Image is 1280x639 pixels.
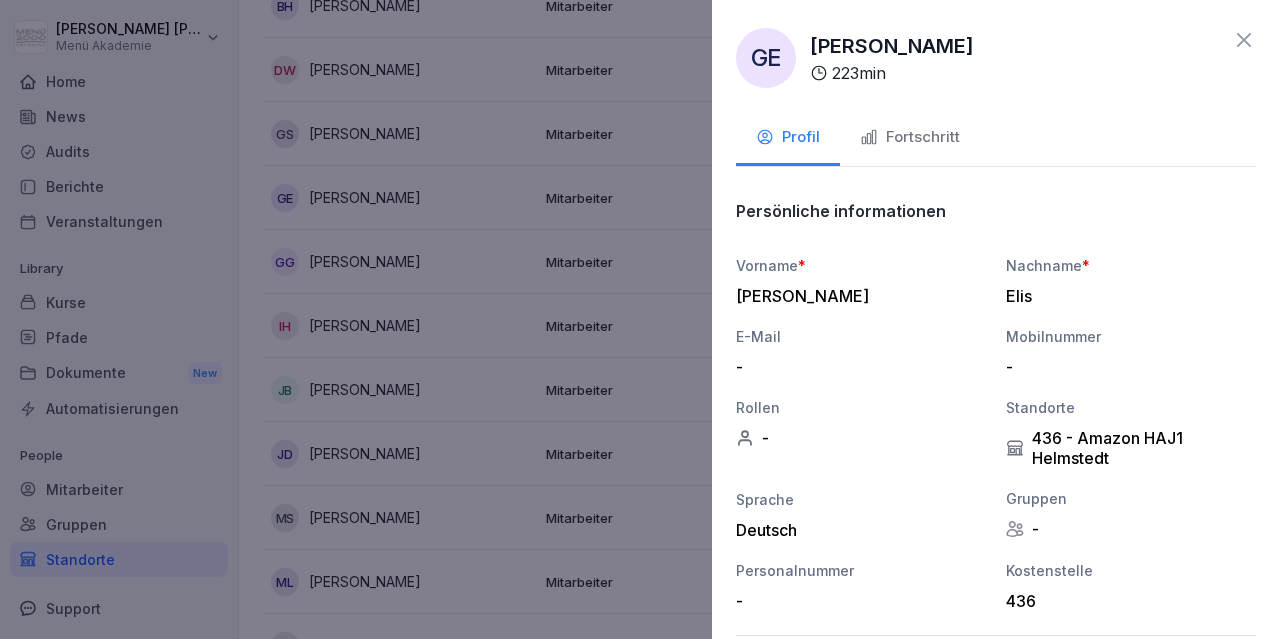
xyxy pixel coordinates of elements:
[736,428,986,448] div: -
[1006,357,1246,377] div: -
[860,126,960,149] div: Fortschritt
[736,255,986,276] div: Vorname
[736,357,976,377] div: -
[810,31,974,61] p: [PERSON_NAME]
[736,520,986,540] div: Deutsch
[1006,519,1256,539] div: -
[1006,428,1256,468] div: 436 - Amazon HAJ1 Helmstedt
[756,126,820,149] div: Profil
[736,397,986,418] div: Rollen
[1006,397,1256,418] div: Standorte
[736,286,976,306] div: [PERSON_NAME]
[1006,560,1256,581] div: Kostenstelle
[736,326,986,347] div: E-Mail
[736,201,946,221] p: Persönliche informationen
[1006,488,1256,509] div: Gruppen
[1006,591,1246,611] div: 436
[736,112,840,166] button: Profil
[1006,326,1256,347] div: Mobilnummer
[832,61,886,85] p: 223 min
[736,560,986,581] div: Personalnummer
[736,489,986,510] div: Sprache
[736,591,976,611] div: -
[840,112,980,166] button: Fortschritt
[1006,286,1246,306] div: Elis
[1006,255,1256,276] div: Nachname
[736,28,796,88] div: GE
